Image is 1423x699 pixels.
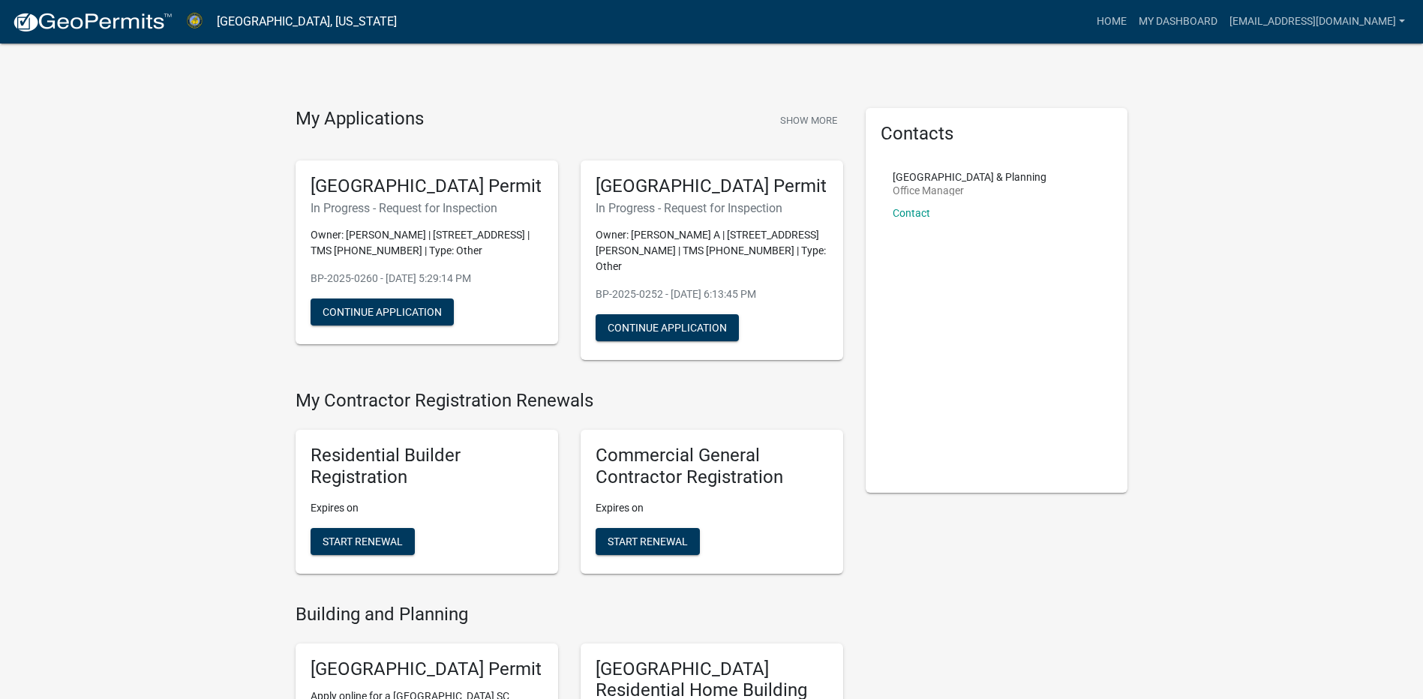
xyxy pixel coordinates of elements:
[311,175,543,197] h5: [GEOGRAPHIC_DATA] Permit
[596,286,828,302] p: BP-2025-0252 - [DATE] 6:13:45 PM
[893,207,930,219] a: Contact
[893,172,1046,182] p: [GEOGRAPHIC_DATA] & Planning
[296,108,424,130] h4: My Applications
[311,201,543,215] h6: In Progress - Request for Inspection
[893,185,1046,196] p: Office Manager
[596,201,828,215] h6: In Progress - Request for Inspection
[311,445,543,488] h5: Residential Builder Registration
[596,175,828,197] h5: [GEOGRAPHIC_DATA] Permit
[596,227,828,274] p: Owner: [PERSON_NAME] A | [STREET_ADDRESS][PERSON_NAME] | TMS [PHONE_NUMBER] | Type: Other
[296,604,843,625] h4: Building and Planning
[881,123,1113,145] h5: Contacts
[774,108,843,133] button: Show More
[596,528,700,555] button: Start Renewal
[323,535,403,547] span: Start Renewal
[1223,7,1411,36] a: [EMAIL_ADDRESS][DOMAIN_NAME]
[608,535,688,547] span: Start Renewal
[596,445,828,488] h5: Commercial General Contractor Registration
[596,314,739,341] button: Continue Application
[596,500,828,516] p: Expires on
[1133,7,1223,36] a: My Dashboard
[296,390,843,412] h4: My Contractor Registration Renewals
[311,528,415,555] button: Start Renewal
[311,500,543,516] p: Expires on
[1091,7,1133,36] a: Home
[217,9,397,34] a: [GEOGRAPHIC_DATA], [US_STATE]
[311,227,543,259] p: Owner: [PERSON_NAME] | [STREET_ADDRESS] | TMS [PHONE_NUMBER] | Type: Other
[185,11,205,31] img: Abbeville County, South Carolina
[296,390,843,585] wm-registration-list-section: My Contractor Registration Renewals
[311,271,543,286] p: BP-2025-0260 - [DATE] 5:29:14 PM
[311,298,454,325] button: Continue Application
[311,658,543,680] h5: [GEOGRAPHIC_DATA] Permit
